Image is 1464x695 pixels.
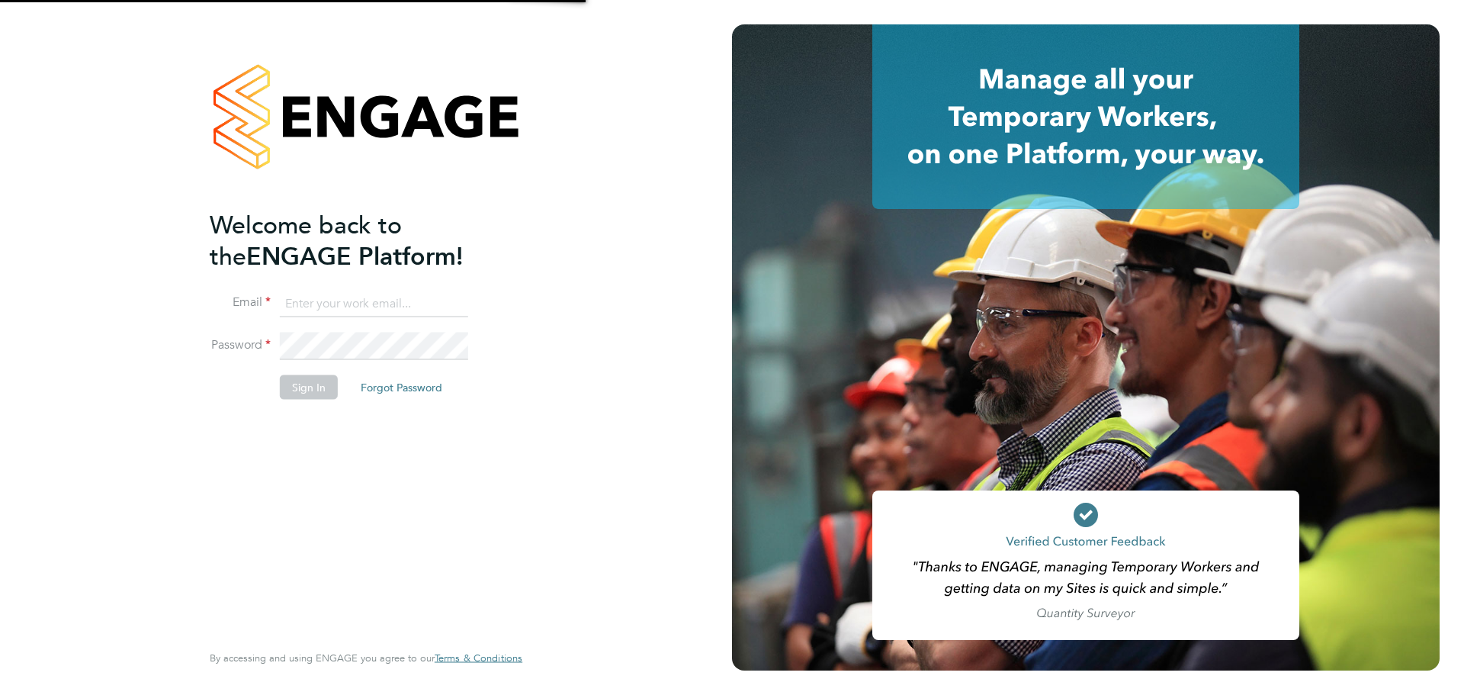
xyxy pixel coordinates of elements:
span: Welcome back to the [210,210,402,271]
label: Password [210,337,271,353]
button: Forgot Password [348,375,454,400]
a: Terms & Conditions [435,652,522,664]
h2: ENGAGE Platform! [210,209,507,272]
input: Enter your work email... [280,290,468,317]
label: Email [210,294,271,310]
span: Terms & Conditions [435,652,522,664]
button: Sign In [280,375,338,400]
span: By accessing and using ENGAGE you agree to our [210,652,522,664]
